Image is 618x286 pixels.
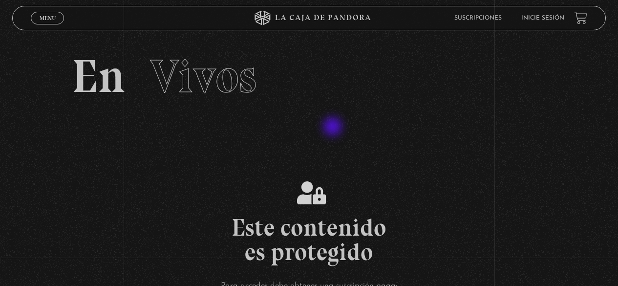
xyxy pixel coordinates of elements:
[521,15,564,21] a: Inicie sesión
[36,23,59,30] span: Cerrar
[40,15,56,21] span: Menu
[454,15,502,21] a: Suscripciones
[150,48,256,104] span: Vivos
[72,53,547,100] h2: En
[574,11,587,24] a: View your shopping cart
